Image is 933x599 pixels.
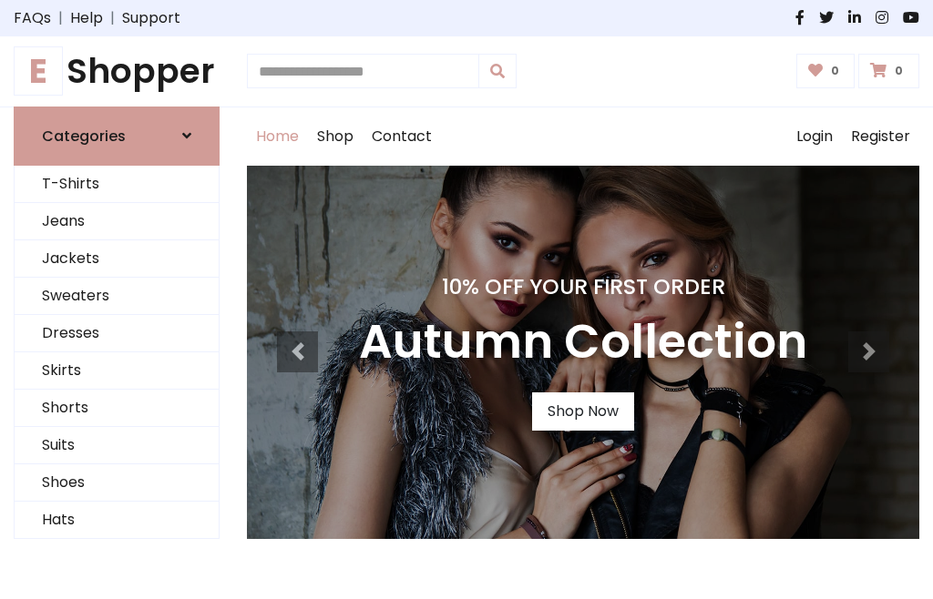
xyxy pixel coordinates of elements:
a: Categories [14,107,220,166]
a: Skirts [15,352,219,390]
a: 0 [858,54,919,88]
a: Shop [308,107,363,166]
a: Jackets [15,240,219,278]
span: 0 [890,63,907,79]
a: Help [70,7,103,29]
a: T-Shirts [15,166,219,203]
a: Home [247,107,308,166]
a: Contact [363,107,441,166]
h1: Shopper [14,51,220,92]
a: Jeans [15,203,219,240]
a: Support [122,7,180,29]
a: Login [787,107,842,166]
a: 0 [796,54,856,88]
a: FAQs [14,7,51,29]
a: Shoes [15,464,219,502]
a: Shop Now [532,392,634,431]
a: Shorts [15,390,219,427]
h4: 10% Off Your First Order [359,274,807,299]
span: | [103,7,122,29]
span: E [14,46,63,96]
a: Dresses [15,315,219,352]
span: | [51,7,70,29]
a: Suits [15,427,219,464]
a: Hats [15,502,219,539]
a: Sweaters [15,278,219,315]
a: Register [842,107,919,166]
h6: Categories [42,127,126,145]
a: EShopper [14,51,220,92]
span: 0 [826,63,844,79]
h3: Autumn Collection [359,314,807,371]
